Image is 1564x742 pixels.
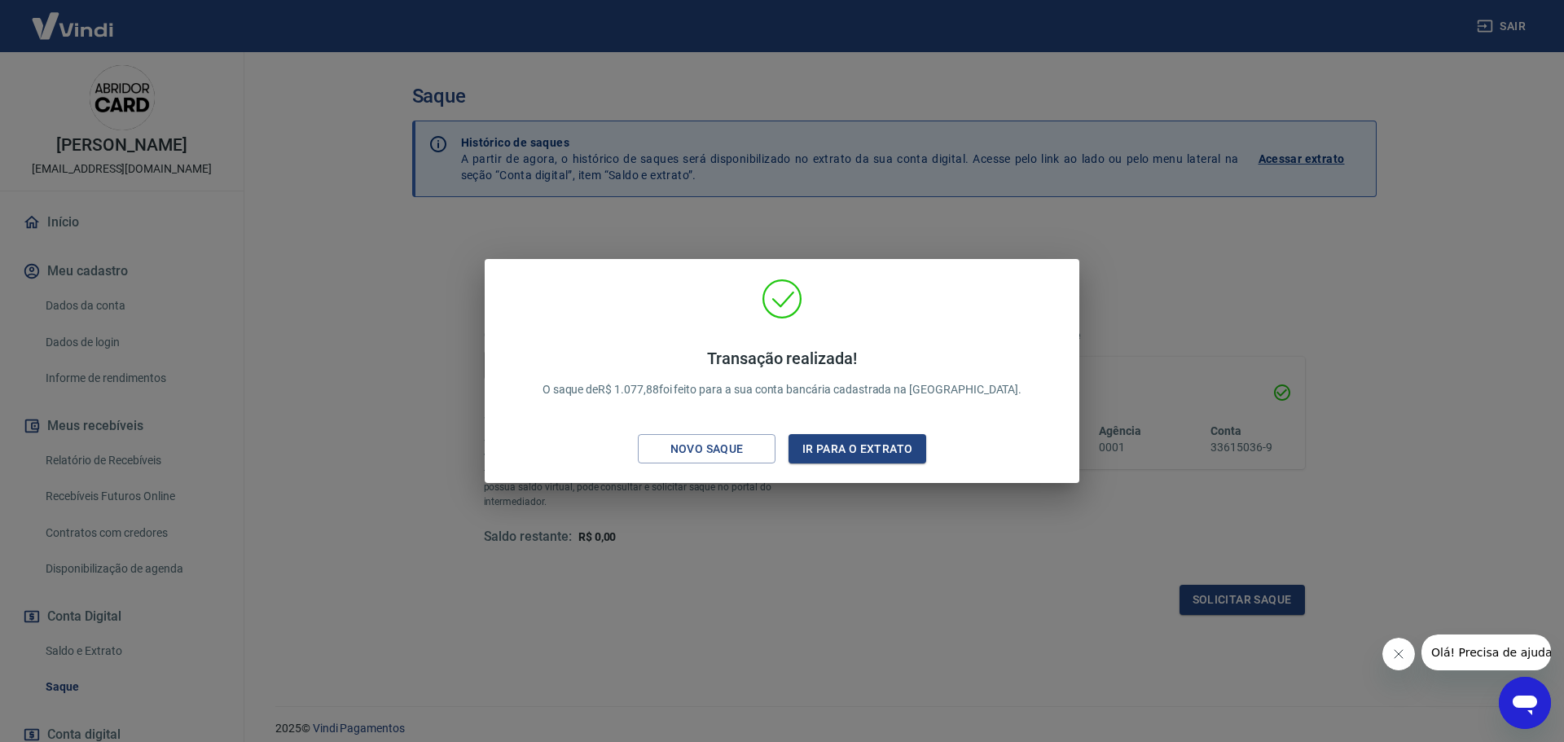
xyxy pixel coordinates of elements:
[543,349,1022,368] h4: Transação realizada!
[651,439,763,459] div: Novo saque
[1421,634,1551,670] iframe: Mensagem da empresa
[1499,677,1551,729] iframe: Botão para abrir a janela de mensagens
[638,434,775,464] button: Novo saque
[1382,638,1415,670] iframe: Fechar mensagem
[789,434,926,464] button: Ir para o extrato
[543,349,1022,398] p: O saque de R$ 1.077,88 foi feito para a sua conta bancária cadastrada na [GEOGRAPHIC_DATA].
[10,11,137,24] span: Olá! Precisa de ajuda?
